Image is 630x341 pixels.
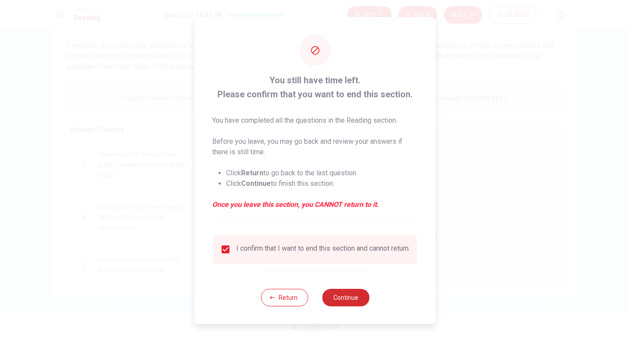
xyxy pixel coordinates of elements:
span: You still have time left. Please confirm that you want to end this section. [212,73,418,101]
em: Once you leave this section, you CANNOT return to it. [212,199,418,210]
li: Click to finish this section. [226,178,418,189]
div: I confirm that I want to end this section and cannot return. [236,244,410,255]
strong: Return [241,169,263,177]
p: You have completed all the questions in the Reading section. [212,115,418,126]
strong: Continue [241,179,271,188]
p: Before you leave, you may go back and review your answers if there is still time. [212,136,418,157]
li: Click to go back to the last question [226,168,418,178]
button: Continue [322,289,369,306]
button: Return [261,289,308,306]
